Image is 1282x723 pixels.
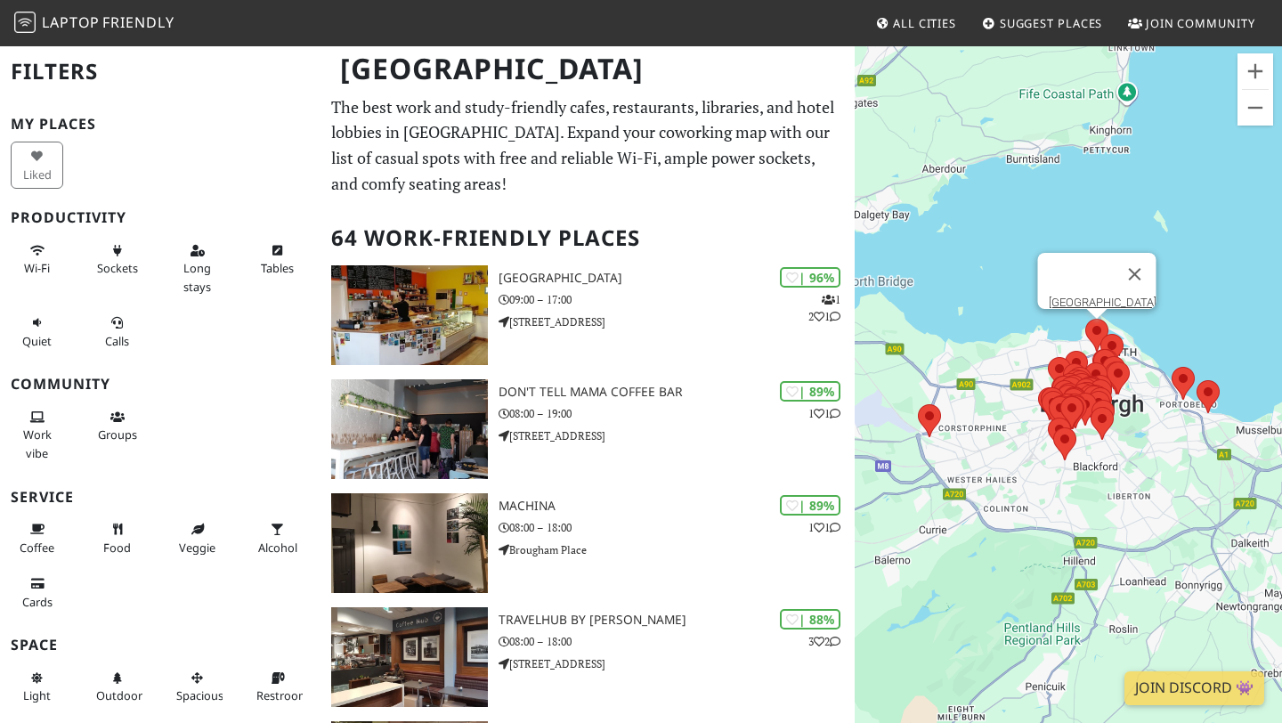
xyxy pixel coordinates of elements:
[91,308,143,355] button: Calls
[11,637,310,654] h3: Space
[499,313,855,330] p: [STREET_ADDRESS]
[11,376,310,393] h3: Community
[331,211,844,265] h2: 64 Work-Friendly Places
[261,260,294,276] span: Work-friendly tables
[780,381,840,402] div: | 89%
[11,489,310,506] h3: Service
[42,12,100,32] span: Laptop
[91,515,143,562] button: Food
[499,541,855,558] p: Brougham Place
[326,45,851,93] h1: [GEOGRAPHIC_DATA]
[499,499,855,514] h3: Machina
[11,663,63,711] button: Light
[22,333,52,349] span: Quiet
[893,15,956,31] span: All Cities
[14,12,36,33] img: LaptopFriendly
[11,515,63,562] button: Coffee
[256,687,309,703] span: Restroom
[258,540,297,556] span: Alcohol
[499,519,855,536] p: 08:00 – 18:00
[91,236,143,283] button: Sockets
[11,569,63,616] button: Cards
[1124,671,1264,705] a: Join Discord 👾
[499,271,855,286] h3: [GEOGRAPHIC_DATA]
[499,633,855,650] p: 08:00 – 18:00
[11,45,310,99] h2: Filters
[14,8,174,39] a: LaptopFriendly LaptopFriendly
[24,260,50,276] span: Stable Wi-Fi
[780,495,840,516] div: | 89%
[320,493,855,593] a: Machina | 89% 11 Machina 08:00 – 18:00 Brougham Place
[91,663,143,711] button: Outdoor
[499,427,855,444] p: [STREET_ADDRESS]
[171,663,223,711] button: Spacious
[780,267,840,288] div: | 96%
[331,265,488,365] img: North Fort Cafe
[176,687,223,703] span: Spacious
[11,308,63,355] button: Quiet
[808,291,840,325] p: 1 2 1
[251,663,304,711] button: Restroom
[1121,7,1262,39] a: Join Community
[1000,15,1103,31] span: Suggest Places
[320,265,855,365] a: North Fort Cafe | 96% 121 [GEOGRAPHIC_DATA] 09:00 – 17:00 [STREET_ADDRESS]
[1237,53,1273,89] button: Zoom in
[331,493,488,593] img: Machina
[331,379,488,479] img: Don't tell Mama Coffee Bar
[11,236,63,283] button: Wi-Fi
[499,385,855,400] h3: Don't tell Mama Coffee Bar
[1049,296,1156,309] a: [GEOGRAPHIC_DATA]
[20,540,54,556] span: Coffee
[1114,253,1156,296] button: Close
[499,613,855,628] h3: TravelHub by [PERSON_NAME]
[1146,15,1255,31] span: Join Community
[11,402,63,467] button: Work vibe
[808,519,840,536] p: 1 1
[98,426,137,443] span: Group tables
[1237,90,1273,126] button: Zoom out
[96,687,142,703] span: Outdoor area
[331,607,488,707] img: TravelHub by Lothian
[97,260,138,276] span: Power sockets
[499,405,855,422] p: 08:00 – 19:00
[975,7,1110,39] a: Suggest Places
[22,594,53,610] span: Credit cards
[23,687,51,703] span: Natural light
[179,540,215,556] span: Veggie
[171,515,223,562] button: Veggie
[171,236,223,301] button: Long stays
[331,94,844,197] p: The best work and study-friendly cafes, restaurants, libraries, and hotel lobbies in [GEOGRAPHIC_...
[102,12,174,32] span: Friendly
[251,236,304,283] button: Tables
[251,515,304,562] button: Alcohol
[780,609,840,630] div: | 88%
[868,7,963,39] a: All Cities
[23,426,52,460] span: People working
[11,209,310,226] h3: Productivity
[808,633,840,650] p: 3 2
[91,402,143,450] button: Groups
[103,540,131,556] span: Food
[105,333,129,349] span: Video/audio calls
[499,291,855,308] p: 09:00 – 17:00
[320,607,855,707] a: TravelHub by Lothian | 88% 32 TravelHub by [PERSON_NAME] 08:00 – 18:00 [STREET_ADDRESS]
[320,379,855,479] a: Don't tell Mama Coffee Bar | 89% 11 Don't tell Mama Coffee Bar 08:00 – 19:00 [STREET_ADDRESS]
[499,655,855,672] p: [STREET_ADDRESS]
[11,116,310,133] h3: My Places
[808,405,840,422] p: 1 1
[183,260,211,294] span: Long stays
